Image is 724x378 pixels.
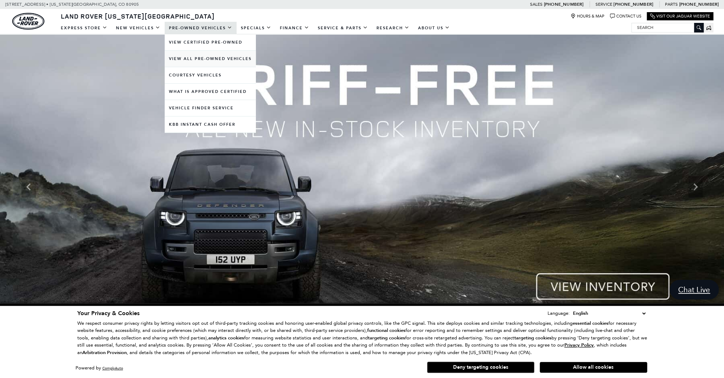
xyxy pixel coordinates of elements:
[670,280,719,299] a: Chat Live
[530,2,543,7] span: Sales
[57,12,219,20] a: Land Rover [US_STATE][GEOGRAPHIC_DATA]
[544,1,583,7] a: [PHONE_NUMBER]
[276,22,314,34] a: Finance
[165,22,237,34] a: Pre-Owned Vehicles
[367,327,405,334] strong: functional cookies
[632,23,703,32] input: Search
[57,22,454,34] nav: Main Navigation
[314,22,372,34] a: Service & Parts
[540,362,647,373] button: Allow all cookies
[571,309,647,317] select: Language Select
[427,362,534,373] button: Deny targeting cookies
[57,22,112,34] a: EXPRESS STORE
[61,12,215,20] span: Land Rover [US_STATE][GEOGRAPHIC_DATA]
[237,22,276,34] a: Specials
[688,176,703,198] div: Next
[548,311,570,315] div: Language:
[77,309,140,317] span: Your Privacy & Cookies
[610,14,641,19] a: Contact Us
[414,22,454,34] a: About Us
[372,22,414,34] a: Research
[665,2,678,7] span: Parts
[21,176,36,198] div: Previous
[675,285,714,294] span: Chat Live
[76,366,123,370] div: Powered by
[514,335,551,341] strong: targeting cookies
[12,13,44,30] a: land-rover
[77,320,647,357] p: We respect consumer privacy rights by letting visitors opt out of third-party tracking cookies an...
[165,84,256,100] a: What Is Approved Certified
[679,1,719,7] a: [PHONE_NUMBER]
[5,2,139,7] a: [STREET_ADDRESS] • [US_STATE][GEOGRAPHIC_DATA], CO 80905
[573,320,608,327] strong: essential cookies
[165,100,256,116] a: Vehicle Finder Service
[102,366,123,370] a: ComplyAuto
[613,1,653,7] a: [PHONE_NUMBER]
[595,2,612,7] span: Service
[165,51,256,67] a: View All Pre-Owned Vehicles
[368,335,405,341] strong: targeting cookies
[82,349,127,356] strong: Arbitration Provision
[650,14,710,19] a: Visit Our Jaguar Website
[564,342,594,348] u: Privacy Policy
[165,67,256,83] a: Courtesy Vehicles
[165,116,256,133] a: KBB Instant Cash Offer
[570,14,604,19] a: Hours & Map
[165,34,256,50] a: View Certified Pre-Owned
[208,335,244,341] strong: analytics cookies
[112,22,165,34] a: New Vehicles
[564,342,594,348] a: Privacy Policy
[12,13,44,30] img: Land Rover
